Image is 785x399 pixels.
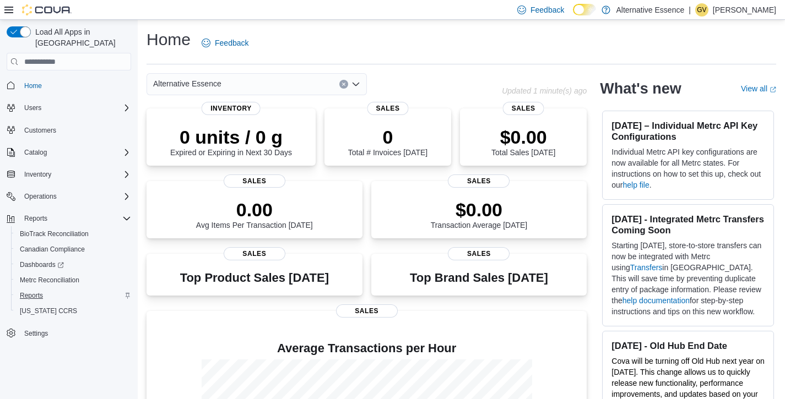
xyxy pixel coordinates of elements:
[491,126,555,148] p: $0.00
[20,124,61,137] a: Customers
[147,29,191,51] h1: Home
[611,146,765,190] p: Individual Metrc API key configurations are now available for all Metrc states. For instructions ...
[2,167,136,182] button: Inventory
[24,170,51,179] span: Inventory
[11,242,136,257] button: Canadian Compliance
[15,258,68,271] a: Dashboards
[20,326,131,340] span: Settings
[20,212,52,225] button: Reports
[15,227,131,241] span: BioTrack Reconciliation
[24,126,56,135] span: Customers
[11,257,136,272] a: Dashboards
[24,329,48,338] span: Settings
[348,126,427,148] p: 0
[20,123,131,137] span: Customers
[20,291,43,300] span: Reports
[2,211,136,226] button: Reports
[503,102,544,115] span: Sales
[616,3,684,17] p: Alternative Essence
[196,199,313,221] p: 0.00
[573,4,596,15] input: Dark Mode
[20,327,52,340] a: Settings
[2,77,136,93] button: Home
[11,288,136,303] button: Reports
[448,247,510,260] span: Sales
[20,212,131,225] span: Reports
[15,227,93,241] a: BioTrack Reconciliation
[20,307,77,315] span: [US_STATE] CCRS
[7,73,131,370] nav: Complex example
[20,101,46,114] button: Users
[15,243,89,256] a: Canadian Compliance
[11,303,136,319] button: [US_STATE] CCRS
[215,37,248,48] span: Feedback
[24,192,57,201] span: Operations
[20,146,131,159] span: Catalog
[15,304,82,318] a: [US_STATE] CCRS
[15,289,47,302] a: Reports
[20,190,131,203] span: Operations
[630,263,663,272] a: Transfers
[20,168,131,181] span: Inventory
[15,274,84,287] a: Metrc Reconciliation
[20,190,61,203] button: Operations
[697,3,706,17] span: GV
[20,78,131,92] span: Home
[20,260,64,269] span: Dashboards
[600,80,681,97] h2: What's new
[611,340,765,351] h3: [DATE] - Old Hub End Date
[2,100,136,116] button: Users
[224,174,285,188] span: Sales
[197,32,253,54] a: Feedback
[502,86,587,95] p: Updated 1 minute(s) ago
[367,102,409,115] span: Sales
[336,304,398,318] span: Sales
[24,214,47,223] span: Reports
[24,81,42,90] span: Home
[491,126,555,157] div: Total Sales [DATE]
[2,325,136,341] button: Settings
[611,240,765,317] p: Starting [DATE], store-to-store transfers can now be integrated with Metrc using in [GEOGRAPHIC_D...
[2,145,136,160] button: Catalog
[611,120,765,142] h3: [DATE] – Individual Metrc API Key Configurations
[20,276,79,285] span: Metrc Reconciliation
[11,226,136,242] button: BioTrack Reconciliation
[741,84,776,93] a: View allExternal link
[20,146,51,159] button: Catalog
[180,271,329,285] h3: Top Product Sales [DATE]
[348,126,427,157] div: Total # Invoices [DATE]
[20,101,131,114] span: Users
[24,103,41,112] span: Users
[224,247,285,260] span: Sales
[573,15,573,16] span: Dark Mode
[22,4,72,15] img: Cova
[196,199,313,229] div: Avg Items Per Transaction [DATE]
[11,272,136,288] button: Metrc Reconciliation
[20,245,85,254] span: Canadian Compliance
[31,26,131,48] span: Load All Apps in [GEOGRAPHIC_DATA]
[15,289,131,302] span: Reports
[770,86,776,93] svg: External link
[15,243,131,256] span: Canadian Compliance
[153,77,221,90] span: Alternative Essence
[611,214,765,236] h3: [DATE] - Integrated Metrc Transfers Coming Soon
[339,80,348,89] button: Clear input
[448,174,510,188] span: Sales
[24,148,47,157] span: Catalog
[20,79,46,92] a: Home
[2,189,136,204] button: Operations
[15,304,131,318] span: Washington CCRS
[431,199,528,229] div: Transaction Average [DATE]
[623,181,649,189] a: help file
[2,122,136,138] button: Customers
[155,342,578,355] h4: Average Transactions per Hour
[622,296,690,305] a: help documentation
[170,126,292,148] p: 0 units / 0 g
[20,168,56,181] button: Inventory
[530,4,564,15] span: Feedback
[15,258,131,271] span: Dashboards
[15,274,131,287] span: Metrc Reconciliation
[410,271,548,285] h3: Top Brand Sales [DATE]
[20,229,89,238] span: BioTrack Reconciliation
[202,102,261,115] span: Inventory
